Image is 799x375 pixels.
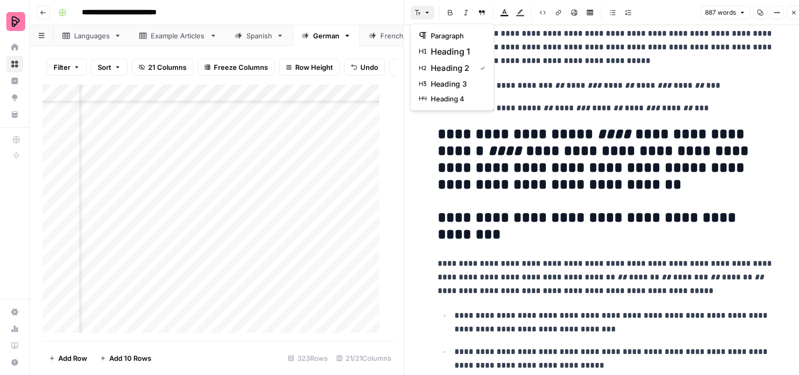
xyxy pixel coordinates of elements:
div: German [313,30,339,41]
span: Filter [54,62,70,72]
button: Add Row [43,350,94,367]
a: Your Data [6,106,23,123]
a: Languages [54,25,130,46]
span: Sort [98,62,111,72]
button: Freeze Columns [198,59,275,76]
div: Spanish [246,30,272,41]
button: Workspace: Preply [6,8,23,35]
a: Home [6,39,23,56]
span: Add 10 Rows [109,353,151,363]
a: German [293,25,360,46]
span: 887 words [705,8,736,17]
button: 887 words [700,6,750,19]
span: heading 3 [431,79,481,89]
a: Browse [6,56,23,72]
a: Example Articles [130,25,226,46]
span: Add Row [58,353,87,363]
a: French [360,25,424,46]
a: Opportunities [6,89,23,106]
span: heading 4 [431,93,481,104]
button: Row Height [279,59,340,76]
span: 21 Columns [148,62,186,72]
div: 323 Rows [284,350,332,367]
span: Undo [360,62,378,72]
span: Freeze Columns [214,62,268,72]
div: Languages [74,30,110,41]
span: heading 2 [431,62,472,75]
a: Learning Hub [6,337,23,354]
button: Help + Support [6,354,23,371]
a: Spanish [226,25,293,46]
a: Insights [6,72,23,89]
a: Settings [6,304,23,320]
span: Row Height [295,62,333,72]
img: Preply Logo [6,12,25,31]
span: heading 1 [431,45,481,58]
span: paragraph [431,30,481,41]
button: Sort [91,59,128,76]
button: Filter [47,59,87,76]
button: Add 10 Rows [94,350,158,367]
a: Usage [6,320,23,337]
button: 21 Columns [132,59,193,76]
div: 21/21 Columns [332,350,396,367]
button: Undo [344,59,385,76]
div: French [380,30,404,41]
div: Example Articles [151,30,205,41]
